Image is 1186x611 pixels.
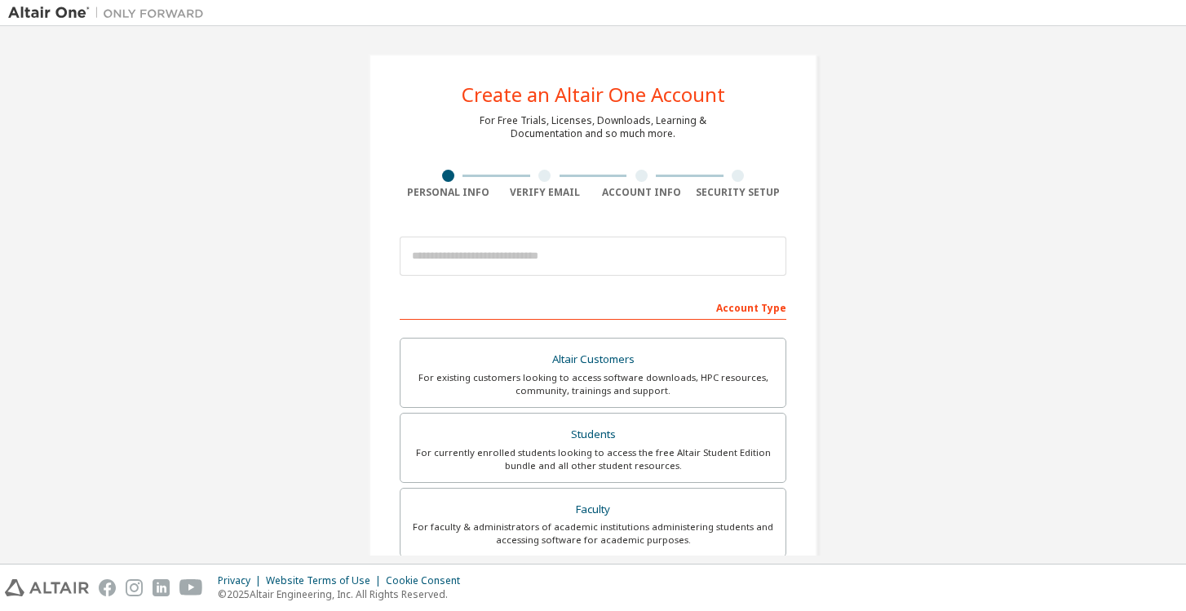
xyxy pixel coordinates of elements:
p: © 2025 Altair Engineering, Inc. All Rights Reserved. [218,587,470,601]
div: For existing customers looking to access software downloads, HPC resources, community, trainings ... [410,371,776,397]
div: Altair Customers [410,348,776,371]
img: instagram.svg [126,579,143,596]
div: Security Setup [690,186,787,199]
div: For faculty & administrators of academic institutions administering students and accessing softwa... [410,520,776,547]
img: facebook.svg [99,579,116,596]
div: Verify Email [497,186,594,199]
img: altair_logo.svg [5,579,89,596]
div: Account Type [400,294,786,320]
div: Personal Info [400,186,497,199]
div: Privacy [218,574,266,587]
div: Account Info [593,186,690,199]
div: Cookie Consent [386,574,470,587]
img: Altair One [8,5,212,21]
div: Create an Altair One Account [462,85,725,104]
img: youtube.svg [179,579,203,596]
div: For Free Trials, Licenses, Downloads, Learning & Documentation and so much more. [480,114,706,140]
img: linkedin.svg [153,579,170,596]
div: Faculty [410,498,776,521]
div: Students [410,423,776,446]
div: Website Terms of Use [266,574,386,587]
div: For currently enrolled students looking to access the free Altair Student Edition bundle and all ... [410,446,776,472]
